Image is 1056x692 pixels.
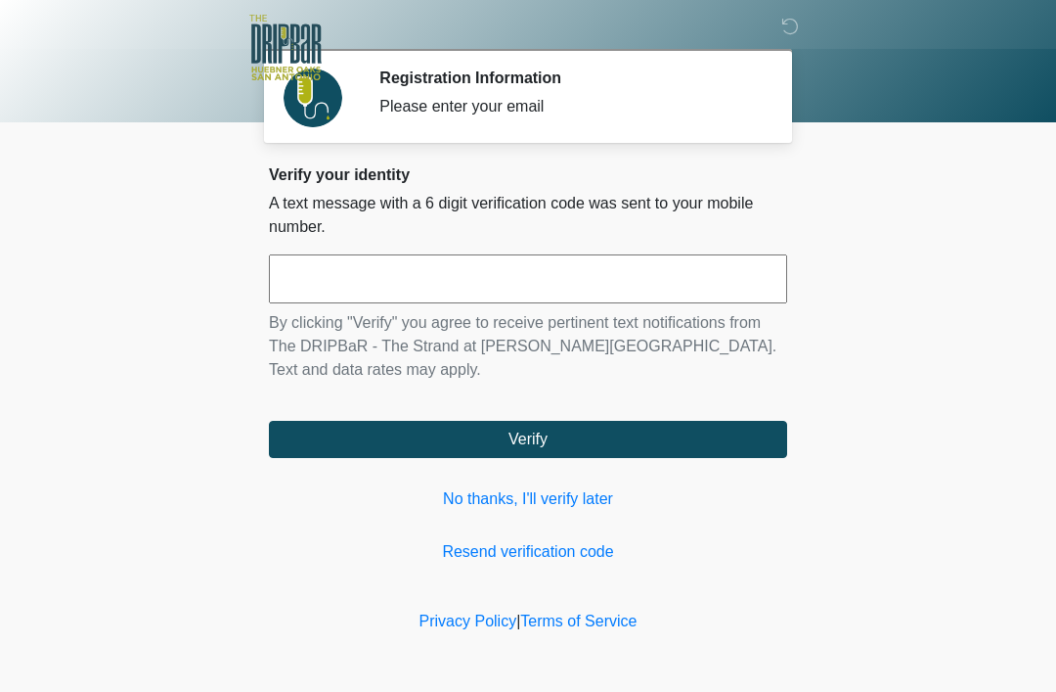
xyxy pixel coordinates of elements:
a: No thanks, I'll verify later [269,487,787,511]
h2: Verify your identity [269,165,787,184]
div: Please enter your email [379,95,758,118]
p: A text message with a 6 digit verification code was sent to your mobile number. [269,192,787,239]
a: Resend verification code [269,540,787,564]
a: | [516,613,520,629]
button: Verify [269,421,787,458]
p: By clicking "Verify" you agree to receive pertinent text notifications from The DRIPBaR - The Str... [269,311,787,382]
a: Privacy Policy [419,613,517,629]
img: Agent Avatar [284,69,342,127]
img: The DRIPBaR - The Strand at Huebner Oaks Logo [249,15,322,80]
a: Terms of Service [520,613,637,629]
